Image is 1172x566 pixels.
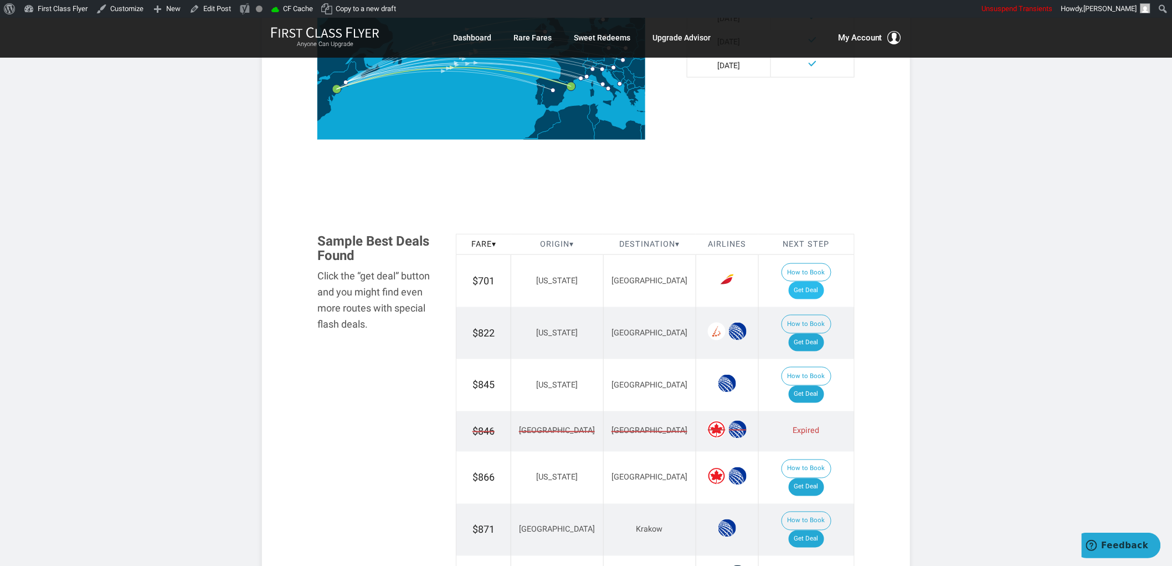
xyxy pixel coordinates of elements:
[472,327,495,339] span: $822
[513,28,552,48] a: Rare Fares
[1084,4,1137,13] span: [PERSON_NAME]
[611,65,621,70] g: Zagreb
[729,421,747,438] span: United
[628,84,635,90] path: Macedonia
[838,31,882,44] span: My Account
[611,380,687,390] span: [GEOGRAPHIC_DATA]
[614,56,634,69] path: Hungary
[782,512,831,531] button: How to Book
[317,268,439,332] div: Click the “get deal” button and you might find even more routes with special flash deals.
[623,67,635,84] path: Serbia
[492,239,496,249] span: ▾
[626,86,646,113] path: Greece
[652,28,711,48] a: Upgrade Advisor
[536,276,578,285] span: [US_STATE]
[627,58,656,78] path: Romania
[782,263,831,282] button: How to Book
[332,85,348,94] g: New York
[472,524,495,536] span: $871
[789,478,824,496] a: Get Deal
[793,426,820,436] span: Expired
[317,234,439,263] h3: Sample Best Deals Found
[708,421,726,438] span: Air Canada
[626,80,631,86] path: Kosovo
[636,525,663,534] span: Krakow
[536,84,545,105] path: Portugal
[789,334,824,351] a: Get Deal
[618,82,627,86] g: Dubrovnik
[613,72,625,83] path: Bosnia and Herzegovina
[472,379,495,391] span: $845
[789,531,824,548] a: Get Deal
[536,380,578,390] span: [US_STATE]
[511,234,604,255] th: Origin
[782,315,831,334] button: How to Book
[519,525,595,534] span: [GEOGRAPHIC_DATA]
[782,367,831,386] button: How to Book
[789,282,824,299] a: Get Deal
[758,234,854,255] th: Next Step
[718,271,736,288] span: Iberia
[536,78,574,109] path: Spain
[729,467,747,485] span: United
[621,79,628,85] path: Montenegro
[611,426,687,437] span: [GEOGRAPHIC_DATA]
[607,64,616,70] path: Slovenia
[456,234,511,255] th: Fare
[271,27,379,49] a: First Class FlyerAnyone Can Upgrade
[472,275,495,287] span: $701
[538,104,602,167] path: Algeria
[567,82,583,91] g: Barcelona
[453,28,491,48] a: Dashboard
[634,75,652,88] path: Bulgaria
[838,31,901,44] button: My Account
[472,425,495,439] span: $846
[271,40,379,48] small: Anyone Can Upgrade
[718,375,736,392] span: United
[611,328,687,338] span: [GEOGRAPHIC_DATA]
[611,473,687,482] span: [GEOGRAPHIC_DATA]
[708,323,726,340] span: Brussels Airlines
[519,426,595,437] span: [GEOGRAPHIC_DATA]
[271,27,379,38] img: First Class Flyer
[624,82,630,95] path: Albania
[603,234,696,255] th: Destination
[536,328,578,338] span: [US_STATE]
[675,239,680,249] span: ▾
[708,467,726,485] span: Air Canada
[718,519,736,537] span: United
[729,323,747,340] span: United
[525,110,561,139] path: Morocco
[588,104,600,130] path: Tunisia
[574,28,630,48] a: Sweet Redeems
[982,4,1053,13] span: Unsuspend Transients
[536,473,578,482] span: [US_STATE]
[789,386,824,404] a: Get Deal
[472,472,495,483] span: $866
[696,234,758,255] th: Airlines
[569,239,574,249] span: ▾
[1082,533,1161,560] iframe: Opens a widget where you can find more information
[606,86,616,91] g: Naples
[551,44,594,88] path: France
[687,54,770,78] td: [DATE]
[594,54,617,66] path: Austria
[611,276,687,285] span: [GEOGRAPHIC_DATA]
[344,80,353,85] g: Boston
[782,460,831,478] button: How to Book
[583,60,597,69] path: Switzerland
